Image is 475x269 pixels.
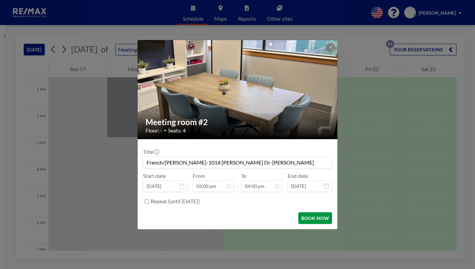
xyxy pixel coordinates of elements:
span: Seats: 4 [168,127,186,134]
label: To [241,173,247,179]
button: BOOK NOW [298,212,332,224]
label: Start date [143,173,166,179]
span: • [164,128,166,133]
input: Stephanie's reservation [143,157,332,168]
label: Repeat (until [DATE]) [151,198,200,205]
label: Title [143,149,159,155]
label: End date [288,173,308,179]
label: From [193,173,205,179]
h2: Meeting room #2 [146,117,330,127]
span: - [236,175,239,190]
span: Floor: - [146,127,162,134]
